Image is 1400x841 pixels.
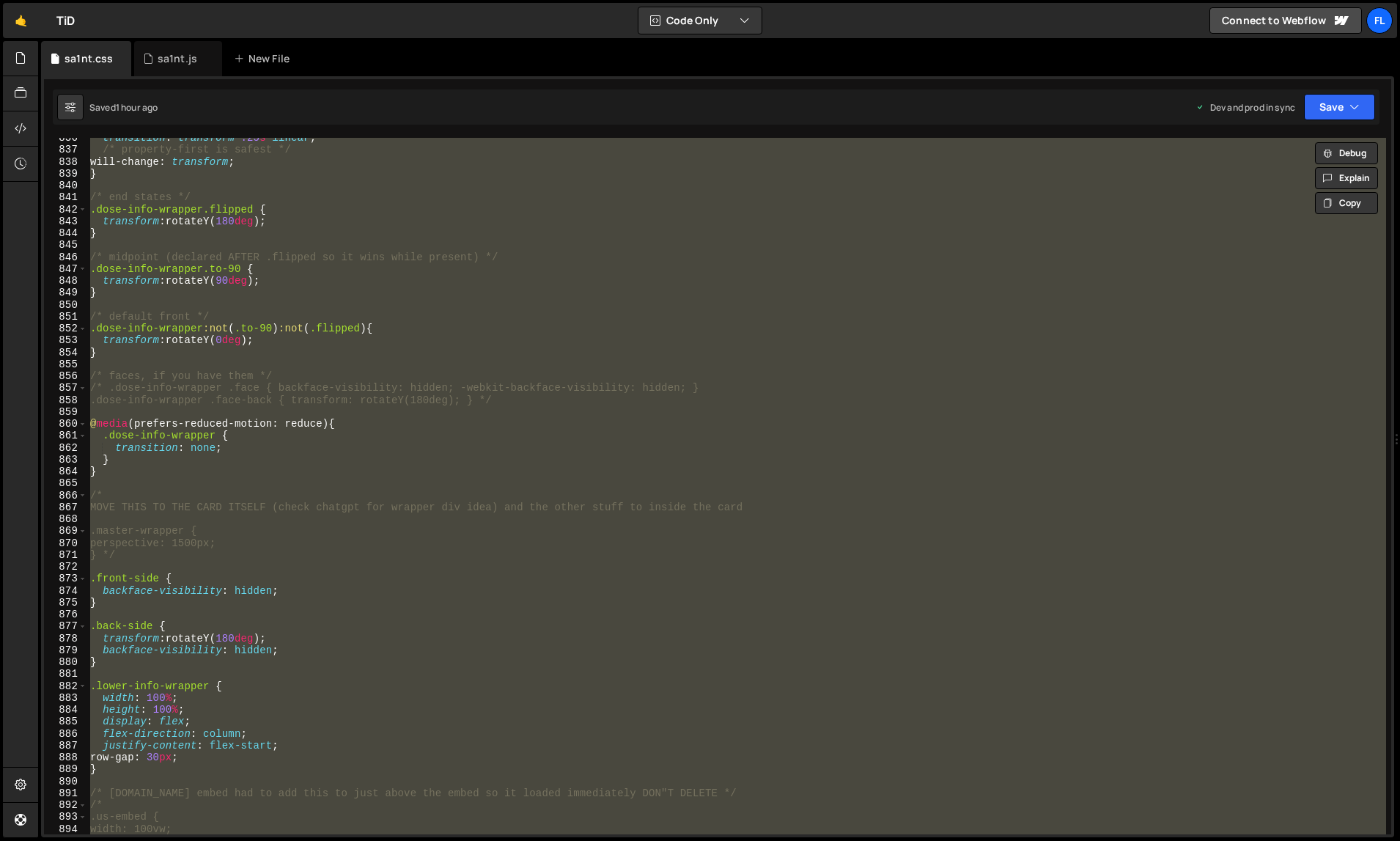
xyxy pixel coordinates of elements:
div: 880 [44,656,87,668]
div: 854 [44,347,87,359]
a: Connect to Webflow [1209,7,1362,34]
div: 887 [44,740,87,752]
button: Copy [1315,192,1378,214]
div: 860 [44,418,87,430]
div: 842 [44,204,87,216]
div: 848 [44,275,87,287]
div: 875 [44,597,87,609]
div: 882 [44,680,87,692]
div: 892 [44,799,87,811]
div: 861 [44,430,87,441]
div: 862 [44,442,87,454]
div: 849 [44,287,87,298]
div: 844 [44,227,87,239]
div: New File [234,51,295,66]
div: 883 [44,692,87,704]
div: 886 [44,728,87,740]
div: 858 [44,394,87,406]
div: 890 [44,776,87,787]
div: 870 [44,537,87,549]
div: 845 [44,239,87,251]
div: 879 [44,644,87,656]
div: 868 [44,513,87,525]
button: Code Only [638,7,762,34]
div: 885 [44,716,87,727]
div: 853 [44,334,87,346]
div: 859 [44,406,87,418]
div: 841 [44,191,87,203]
div: 855 [44,359,87,370]
div: 857 [44,382,87,394]
div: 888 [44,752,87,763]
div: Dev and prod in sync [1195,101,1295,114]
div: 843 [44,216,87,227]
div: sa1nt.js [158,51,197,66]
div: TiD [56,12,75,29]
a: 🤙 [3,3,39,38]
div: 851 [44,311,87,323]
a: Fl [1366,7,1393,34]
div: 865 [44,477,87,489]
div: 852 [44,323,87,334]
div: 846 [44,251,87,263]
div: 876 [44,609,87,620]
div: 866 [44,490,87,502]
div: 847 [44,263,87,275]
div: 889 [44,763,87,775]
div: 864 [44,466,87,477]
div: 874 [44,585,87,597]
div: 891 [44,787,87,799]
div: 872 [44,561,87,573]
div: 877 [44,620,87,632]
div: sa1nt.css [65,51,113,66]
button: Save [1304,94,1375,120]
div: 838 [44,156,87,168]
div: 1 hour ago [116,101,158,114]
div: 837 [44,144,87,155]
div: Saved [89,101,158,114]
div: 836 [44,132,87,144]
div: 839 [44,168,87,180]
div: 871 [44,549,87,561]
div: 850 [44,299,87,311]
div: 863 [44,454,87,466]
button: Explain [1315,167,1378,189]
div: 893 [44,811,87,823]
div: 884 [44,704,87,716]
div: 840 [44,180,87,191]
div: 873 [44,573,87,584]
div: 881 [44,668,87,680]
div: 856 [44,370,87,382]
div: 869 [44,525,87,537]
div: 894 [44,823,87,835]
button: Debug [1315,142,1378,164]
div: 878 [44,633,87,644]
div: 867 [44,502,87,513]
